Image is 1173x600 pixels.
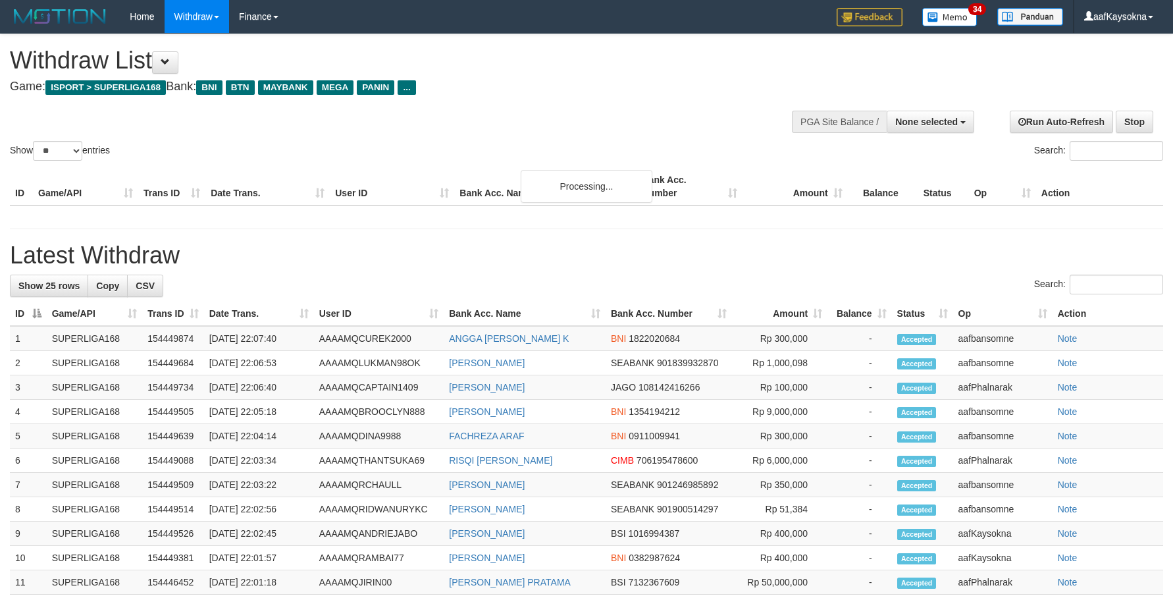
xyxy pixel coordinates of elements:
td: AAAAMQTHANTSUKA69 [314,449,444,473]
div: PGA Site Balance / [792,111,887,133]
td: aafbansomne [953,351,1053,375]
span: BSI [611,528,626,539]
span: Copy 1016994387 to clipboard [628,528,679,539]
td: 3 [10,375,47,400]
span: PANIN [357,80,394,95]
td: aafbansomne [953,497,1053,522]
a: RISQI [PERSON_NAME] [449,455,552,466]
a: Copy [88,275,128,297]
span: MEGA [317,80,354,95]
td: - [827,546,891,570]
th: Game/API: activate to sort column ascending [47,302,143,326]
td: aafbansomne [953,473,1053,497]
td: [DATE] 22:03:22 [204,473,314,497]
td: 9 [10,522,47,546]
span: Accepted [897,383,937,394]
a: [PERSON_NAME] [449,382,525,393]
label: Show entries [10,141,110,161]
td: [DATE] 22:01:18 [204,570,314,595]
span: 34 [968,3,986,15]
td: 154446452 [142,570,203,595]
span: SEABANK [611,504,654,514]
a: Note [1058,382,1078,393]
th: Status [918,168,969,205]
td: [DATE] 22:04:14 [204,424,314,449]
span: Accepted [897,480,937,491]
td: SUPERLIGA168 [47,424,143,449]
a: Stop [1116,111,1153,133]
span: BTN [226,80,255,95]
span: CIMB [611,455,634,466]
th: Date Trans.: activate to sort column ascending [204,302,314,326]
a: [PERSON_NAME] [449,479,525,490]
td: aafbansomne [953,424,1053,449]
td: SUPERLIGA168 [47,400,143,424]
th: Trans ID: activate to sort column ascending [142,302,203,326]
td: aafPhalnarak [953,449,1053,473]
a: CSV [127,275,163,297]
td: 6 [10,449,47,473]
span: Accepted [897,358,937,369]
a: Show 25 rows [10,275,88,297]
span: Accepted [897,456,937,467]
td: 154449505 [142,400,203,424]
td: Rp 300,000 [732,326,827,351]
input: Search: [1070,141,1163,161]
span: Copy 108142416266 to clipboard [639,382,700,393]
td: 5 [10,424,47,449]
td: 154449514 [142,497,203,522]
h1: Withdraw List [10,47,769,74]
span: Copy [96,281,119,291]
th: Game/API [33,168,138,205]
div: Processing... [521,170,652,203]
td: SUPERLIGA168 [47,375,143,400]
span: Accepted [897,407,937,418]
td: AAAAMQANDRIEJABO [314,522,444,546]
th: Action [1036,168,1163,205]
th: Amount [743,168,848,205]
img: MOTION_logo.png [10,7,110,26]
img: Button%20Memo.svg [922,8,977,26]
th: Balance: activate to sort column ascending [827,302,891,326]
td: 8 [10,497,47,522]
span: SEABANK [611,479,654,490]
span: BNI [611,553,626,563]
span: Copy 7132367609 to clipboard [628,577,679,587]
td: Rp 6,000,000 [732,449,827,473]
span: JAGO [611,382,636,393]
a: [PERSON_NAME] [449,358,525,368]
td: 10 [10,546,47,570]
td: Rp 50,000,000 [732,570,827,595]
span: Show 25 rows [18,281,80,291]
td: - [827,449,891,473]
th: User ID: activate to sort column ascending [314,302,444,326]
a: Note [1058,553,1078,563]
td: 1 [10,326,47,351]
td: Rp 400,000 [732,546,827,570]
span: None selected [895,117,958,127]
td: aafbansomne [953,326,1053,351]
td: 154449526 [142,522,203,546]
td: 7 [10,473,47,497]
a: [PERSON_NAME] [449,553,525,563]
a: Run Auto-Refresh [1010,111,1113,133]
th: Balance [848,168,918,205]
td: SUPERLIGA168 [47,522,143,546]
span: Accepted [897,578,937,589]
td: aafPhalnarak [953,570,1053,595]
span: Accepted [897,529,937,540]
td: - [827,400,891,424]
span: CSV [136,281,155,291]
a: Note [1058,455,1078,466]
span: MAYBANK [258,80,313,95]
span: BNI [611,406,626,417]
span: BNI [611,431,626,441]
a: Note [1058,406,1078,417]
th: Bank Acc. Number [637,168,742,205]
td: SUPERLIGA168 [47,351,143,375]
td: [DATE] 22:05:18 [204,400,314,424]
th: ID [10,168,33,205]
th: Bank Acc. Name [454,168,637,205]
span: Copy 901246985892 to clipboard [657,479,718,490]
span: ISPORT > SUPERLIGA168 [45,80,166,95]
